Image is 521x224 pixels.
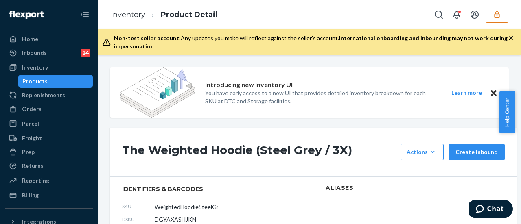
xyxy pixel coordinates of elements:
[22,191,39,199] div: Billing
[22,49,47,57] div: Inbounds
[466,7,483,23] button: Open account menu
[446,88,487,98] button: Learn more
[120,67,195,118] img: new-reports-banner-icon.82668bd98b6a51aee86340f2a7b77ae3.png
[122,203,155,210] span: SKU
[111,10,145,19] a: Inventory
[499,91,515,133] button: Help Center
[161,10,217,19] a: Product Detail
[488,88,499,98] button: Close
[449,7,465,23] button: Open notifications
[5,159,93,172] a: Returns
[401,144,444,160] button: Actions
[114,35,181,41] span: Non-test seller account:
[22,77,48,85] div: Products
[122,216,155,223] span: DSKU
[5,102,93,115] a: Orders
[22,120,39,128] div: Parcel
[431,7,447,23] button: Open Search Box
[5,89,93,102] a: Replenishments
[104,3,224,27] ol: breadcrumbs
[469,200,513,220] iframe: Opens a widget where you can chat to one of our agents
[5,146,93,159] a: Prep
[22,35,38,43] div: Home
[5,33,93,46] a: Home
[18,75,93,88] a: Products
[114,34,508,50] div: Any updates you make will reflect against the seller's account.
[205,89,436,105] p: You have early access to a new UI that provides detailed inventory breakdown for each SKU at DTC ...
[77,7,93,23] button: Close Navigation
[5,117,93,130] a: Parcel
[5,46,93,59] a: Inbounds24
[22,91,65,99] div: Replenishments
[155,215,196,224] span: DGYAXASHJKN
[22,176,49,185] div: Reporting
[22,134,42,142] div: Freight
[5,61,93,74] a: Inventory
[22,162,44,170] div: Returns
[5,189,93,202] a: Billing
[22,105,42,113] div: Orders
[407,148,438,156] div: Actions
[326,185,505,191] h2: Aliases
[122,185,301,193] span: identifiers & barcodes
[22,148,35,156] div: Prep
[205,80,293,89] p: Introducing new Inventory UI
[122,144,396,160] h1: The Weighted Hoodie (Steel Grey / 3X)
[449,144,505,160] button: Create inbound
[22,63,48,72] div: Inventory
[5,174,93,187] a: Reporting
[5,132,93,145] a: Freight
[9,11,44,19] img: Flexport logo
[81,49,90,57] div: 24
